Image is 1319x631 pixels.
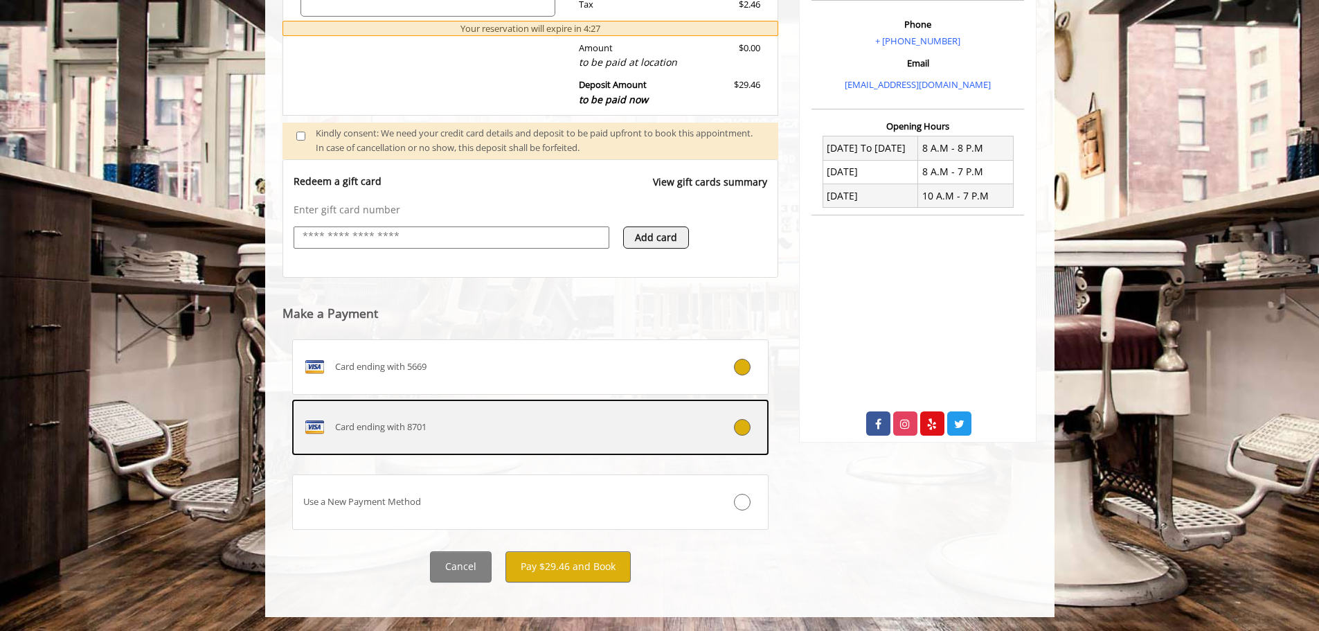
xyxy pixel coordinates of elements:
[282,307,378,320] label: Make a Payment
[303,416,325,438] img: VISA
[823,136,918,160] td: [DATE] To [DATE]
[811,121,1024,131] h3: Opening Hours
[845,78,991,91] a: [EMAIL_ADDRESS][DOMAIN_NAME]
[918,136,1014,160] td: 8 A.M - 8 P.M
[292,474,769,530] label: Use a New Payment Method
[316,126,764,155] div: Kindly consent: We need your credit card details and deposit to be paid upfront to book this appo...
[579,55,686,70] div: to be paid at location
[294,203,768,217] p: Enter gift card number
[823,160,918,184] td: [DATE]
[293,495,689,509] div: Use a New Payment Method
[815,19,1021,29] h3: Phone
[918,184,1014,208] td: 10 A.M - 7 P.M
[579,93,648,106] span: to be paid now
[653,175,767,203] a: View gift cards summary
[918,160,1014,184] td: 8 A.M - 7 P.M
[294,175,382,188] p: Redeem a gift card
[335,359,427,374] span: Card ending with 5669
[430,551,492,583] button: Cancel
[815,58,1021,68] h3: Email
[505,551,631,583] button: Pay $29.46 and Book
[875,35,960,47] a: + [PHONE_NUMBER]
[568,19,697,33] div: Total Payable
[697,19,760,33] div: $29.46
[823,184,918,208] td: [DATE]
[623,226,689,249] button: Add card
[697,78,760,107] div: $29.46
[282,21,779,37] div: Your reservation will expire in 4:27
[634,19,678,32] span: at location
[335,420,427,434] span: Card ending with 8701
[579,78,648,106] b: Deposit Amount
[303,356,325,378] img: VISA
[697,41,760,71] div: $0.00
[568,41,697,71] div: Amount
